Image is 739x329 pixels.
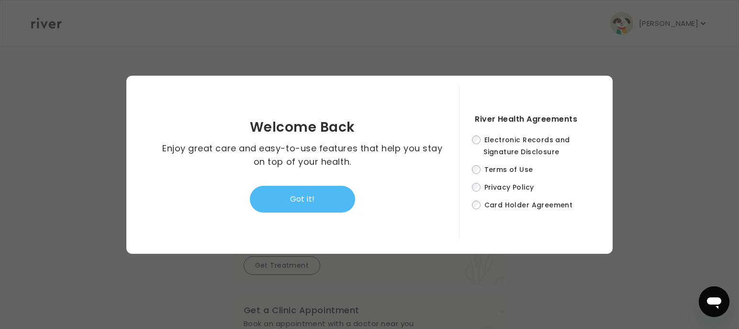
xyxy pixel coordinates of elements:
span: Electronic Records and Signature Disclosure [483,135,570,157]
span: Card Holder Agreement [484,200,573,210]
button: Got it! [250,186,355,213]
h3: Welcome Back [250,121,355,134]
span: Privacy Policy [484,182,534,192]
iframe: Button to launch messaging window [699,286,729,317]
p: Enjoy great care and easy-to-use features that help you stay on top of your health. [161,142,443,169]
h4: River Health Agreements [475,113,593,126]
span: Terms of Use [484,165,533,174]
